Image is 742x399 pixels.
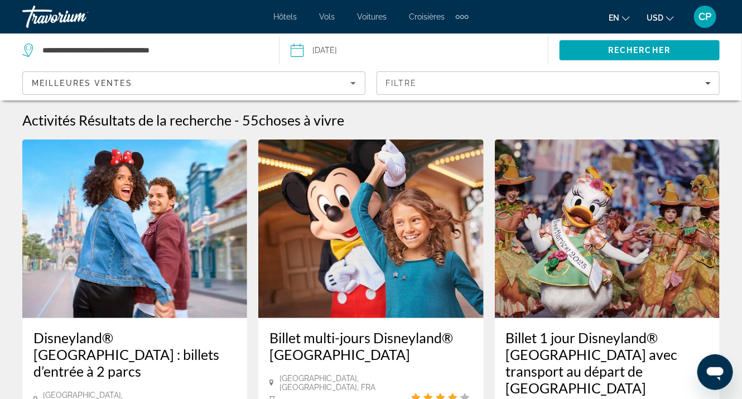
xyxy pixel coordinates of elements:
a: Travorium [22,2,134,31]
a: Vols [319,12,335,21]
button: Éléments de navigation supplémentaires [456,8,469,26]
iframe: Bouton de lancement de la fenêtre de messagerie [697,354,733,390]
button: [DATE]Date : 14 déc. 2025 [291,33,547,67]
img: Billet multi-jours Disneyland® Paris [258,140,483,318]
span: USD [647,13,663,22]
img: Disneyland® Paris : billets d’entrée à 2 parcs [22,140,247,318]
h1: Activités Résultats de la recherche [22,112,232,128]
span: - [234,112,239,128]
span: choses à vivre [259,112,344,128]
a: Disneyland® [GEOGRAPHIC_DATA] : billets d’entrée à 2 parcs [33,329,236,379]
input: Destination de recherche [41,42,268,59]
mat-select: Trier par [32,76,356,90]
button: Changer la langue [609,9,630,26]
h2: 55 [242,112,344,128]
span: CP [699,11,712,22]
a: Hôtels [273,12,297,21]
button: Changer de devise [647,9,674,26]
a: Croisières [409,12,445,21]
button: Rechercher [560,40,720,60]
img: Billet 1 jour Disneyland® Paris avec transport au départ de Paris [495,140,720,318]
span: [GEOGRAPHIC_DATA], [GEOGRAPHIC_DATA], FRA [280,374,411,392]
span: Filtre [386,79,417,88]
button: Menu utilisateur [691,5,720,28]
a: Voitures [357,12,387,21]
a: Billet multi-jours Disneyland® [GEOGRAPHIC_DATA] [269,329,472,363]
span: en [609,13,619,22]
button: Filtres [377,71,720,95]
span: Meilleures ventes [32,79,132,88]
span: Rechercher [608,46,671,55]
a: Billet 1 jour Disneyland® [GEOGRAPHIC_DATA] avec transport au départ de [GEOGRAPHIC_DATA] [506,329,709,396]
